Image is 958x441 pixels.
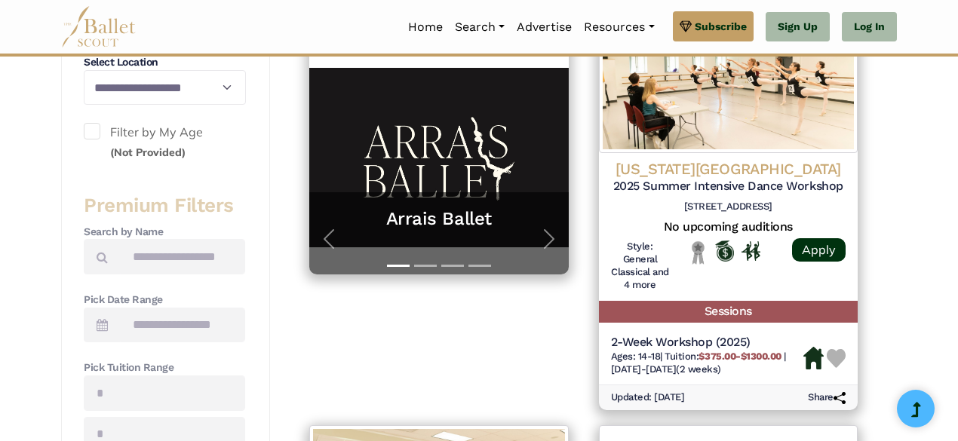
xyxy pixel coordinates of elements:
[449,11,511,43] a: Search
[611,351,661,362] span: Ages: 14-18
[387,257,410,274] button: Slide 1
[441,257,464,274] button: Slide 3
[578,11,660,43] a: Resources
[84,193,245,219] h3: Premium Filters
[611,363,721,375] span: [DATE]-[DATE] (2 weeks)
[611,351,804,376] h6: | |
[695,18,747,35] span: Subscribe
[611,201,846,213] h6: [STREET_ADDRESS]
[803,347,824,369] img: Housing Available
[611,335,804,351] h5: 2-Week Workshop (2025)
[402,11,449,43] a: Home
[792,238,846,262] a: Apply
[766,12,830,42] a: Sign Up
[84,123,245,161] label: Filter by My Age
[611,219,846,235] h5: No upcoming auditions
[599,301,858,323] h5: Sessions
[699,351,781,362] b: $375.00-$1300.00
[742,241,760,261] img: In Person
[665,351,784,362] span: Tuition:
[324,207,554,231] a: Arrais Ballet
[689,240,708,264] img: Local
[827,349,846,368] img: Heart
[511,11,578,43] a: Advertise
[414,257,437,274] button: Slide 2
[120,239,245,274] input: Search by names...
[611,240,670,292] h6: Style: General Classical and 4 more
[611,159,846,179] h4: [US_STATE][GEOGRAPHIC_DATA]
[468,257,491,274] button: Slide 4
[673,11,754,41] a: Subscribe
[84,55,245,70] h4: Select Location
[808,391,846,404] h6: Share
[842,12,897,42] a: Log In
[680,18,692,35] img: gem.svg
[611,179,846,194] h5: 2025 Summer Intensive Dance Workshop
[84,225,245,240] h4: Search by Name
[715,240,734,262] img: Offers Scholarship
[84,360,245,375] h4: Pick Tuition Range
[84,292,245,308] h4: Pick Date Range
[110,145,186,159] small: (Not Provided)
[611,391,685,404] h6: Updated: [DATE]
[599,2,858,153] img: Logo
